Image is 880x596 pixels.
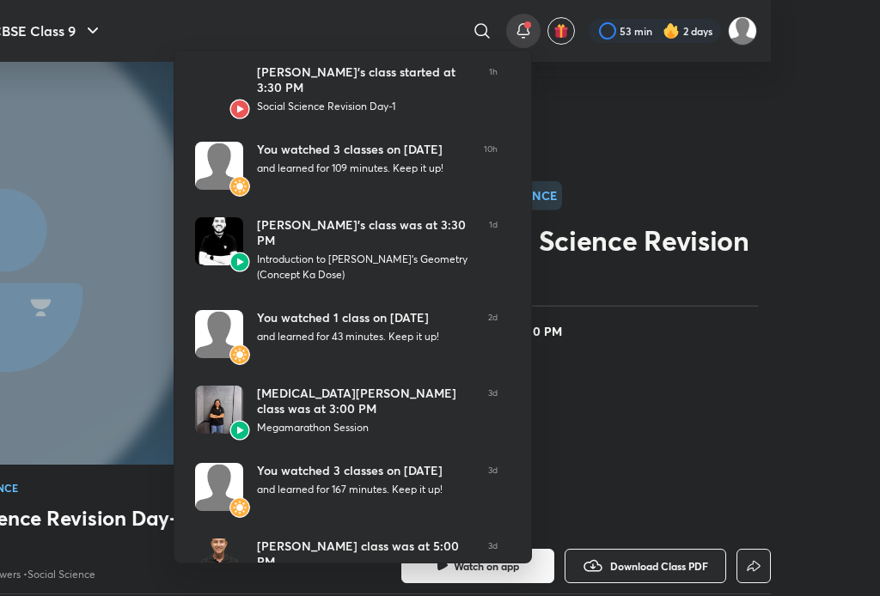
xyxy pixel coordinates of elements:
[257,482,474,497] div: and learned for 167 minutes. Keep it up!
[195,310,243,358] img: Avatar
[229,420,250,441] img: Avatar
[174,128,518,204] a: AvatarAvatarYou watched 3 classes on [DATE]and learned for 109 minutes. Keep it up!10h
[257,161,470,176] div: and learned for 109 minutes. Keep it up!
[488,463,498,511] span: 3d
[174,449,518,525] a: AvatarAvatarYou watched 3 classes on [DATE]and learned for 167 minutes. Keep it up!3d
[195,64,243,113] img: Avatar
[174,51,518,128] a: AvatarAvatar[PERSON_NAME]’s class started at 3:30 PMSocial Science Revision Day-11h
[488,538,498,588] span: 3d
[257,99,475,114] div: Social Science Revision Day-1
[257,217,475,248] div: [PERSON_NAME]’s class was at 3:30 PM
[488,386,498,435] span: 3d
[257,386,474,417] div: [MEDICAL_DATA][PERSON_NAME] class was at 3:00 PM
[195,386,243,434] img: Avatar
[257,310,474,325] div: You watched 1 class on [DATE]
[229,344,250,365] img: Avatar
[195,142,243,190] img: Avatar
[174,372,518,449] a: AvatarAvatar[MEDICAL_DATA][PERSON_NAME] class was at 3:00 PMMegamarathon Session3d
[195,217,243,265] img: Avatar
[257,64,475,95] div: [PERSON_NAME]’s class started at 3:30 PM
[257,142,470,157] div: You watched 3 classes on [DATE]
[257,329,474,344] div: and learned for 43 minutes. Keep it up!
[489,217,498,283] span: 1d
[484,142,498,190] span: 10h
[195,463,243,511] img: Avatar
[257,463,474,478] div: You watched 3 classes on [DATE]
[257,252,475,283] div: Introduction to [PERSON_NAME]'s Geometry (Concept Ka Dose)
[229,252,250,272] img: Avatar
[488,310,498,358] span: 2d
[174,204,518,296] a: AvatarAvatar[PERSON_NAME]’s class was at 3:30 PMIntroduction to [PERSON_NAME]'s Geometry (Concept...
[257,420,474,435] div: Megamarathon Session
[229,497,250,518] img: Avatar
[229,176,250,197] img: Avatar
[195,538,243,587] img: Avatar
[229,99,250,119] img: Avatar
[257,538,474,569] div: [PERSON_NAME] class was at 5:00 PM
[489,64,498,114] span: 1h
[174,296,518,372] a: AvatarAvatarYou watched 1 class on [DATE]and learned for 43 minutes. Keep it up!2d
